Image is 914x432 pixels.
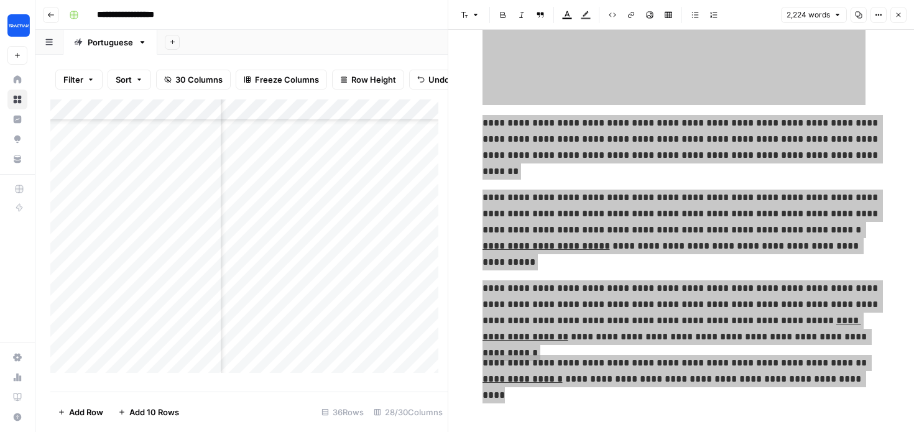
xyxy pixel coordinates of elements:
[316,402,369,422] div: 36 Rows
[156,70,231,90] button: 30 Columns
[7,14,30,37] img: Tractian Logo
[7,70,27,90] a: Home
[7,387,27,407] a: Learning Hub
[129,406,179,418] span: Add 10 Rows
[88,36,133,48] div: Portuguese
[7,10,27,41] button: Workspace: Tractian
[332,70,404,90] button: Row Height
[7,347,27,367] a: Settings
[175,73,223,86] span: 30 Columns
[7,109,27,129] a: Insights
[108,70,151,90] button: Sort
[351,73,396,86] span: Row Height
[111,402,187,422] button: Add 10 Rows
[787,9,830,21] span: 2,224 words
[428,73,450,86] span: Undo
[69,406,103,418] span: Add Row
[55,70,103,90] button: Filter
[63,73,83,86] span: Filter
[7,149,27,169] a: Your Data
[7,407,27,427] button: Help + Support
[7,90,27,109] a: Browse
[7,367,27,387] a: Usage
[236,70,327,90] button: Freeze Columns
[116,73,132,86] span: Sort
[255,73,319,86] span: Freeze Columns
[781,7,847,23] button: 2,224 words
[369,402,448,422] div: 28/30 Columns
[409,70,458,90] button: Undo
[50,402,111,422] button: Add Row
[7,129,27,149] a: Opportunities
[63,30,157,55] a: Portuguese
